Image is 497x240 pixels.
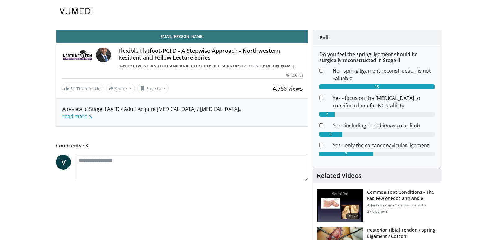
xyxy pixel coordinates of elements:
div: [DATE] [286,73,303,78]
strong: Poll [319,34,329,41]
img: Avatar [96,48,111,62]
dd: Yes - focus on the [MEDICAL_DATA] to cuneiform limb for NC stability [328,94,439,109]
a: 51 Thumbs Up [61,84,103,93]
div: 7 [319,152,373,156]
button: Share [106,84,135,93]
a: V [56,155,71,170]
h6: Do you feel the spring ligament should be surgically reconstructed in Stage II [319,52,435,63]
h4: Related Videos [317,172,362,179]
span: 4,768 views [273,85,303,92]
span: 10:22 [346,213,361,219]
img: VuMedi Logo [60,8,93,14]
h4: Flexible Flatfoot/PCFD - A Stepwise Approach - Northwestern Resident and Fellow Lecture Series [118,48,303,61]
dd: No - spring ligament reconstruction is not valuable [328,67,439,82]
div: A review of Stage II AAFD / Adult Acquire [MEDICAL_DATA] / [MEDICAL_DATA] [62,105,302,120]
dd: Yes - only the calcaneonavicular ligament [328,142,439,149]
img: 4559c471-f09d-4bda-8b3b-c296350a5489.150x105_q85_crop-smart_upscale.jpg [317,189,363,222]
div: 2 [319,112,335,117]
div: 3 [319,132,342,137]
span: 51 [70,86,75,92]
a: [PERSON_NAME] [262,63,294,69]
h3: Common Foot Conditions - The Fab Few of Foot and Ankle [367,189,437,202]
a: 10:22 Common Foot Conditions - The Fab Few of Foot and Ankle Atlanta Trauma Symposium 2016 27.8K ... [317,189,437,222]
div: 15 [319,84,435,89]
span: Comments 3 [56,142,308,150]
a: Email [PERSON_NAME] [56,30,308,43]
a: Northwestern Foot and Ankle Orthopedic Surgery [123,63,240,69]
span: ... [62,106,243,120]
dd: Yes - including the tibionavicular limb [328,122,439,129]
p: 27.8K views [367,209,388,214]
a: read more ↘ [62,113,93,120]
p: Atlanta Trauma Symposium 2016 [367,203,437,208]
img: Northwestern Foot and Ankle Orthopedic Surgery [61,48,93,62]
div: By FEATURING [118,63,303,69]
button: Save to [137,84,169,93]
